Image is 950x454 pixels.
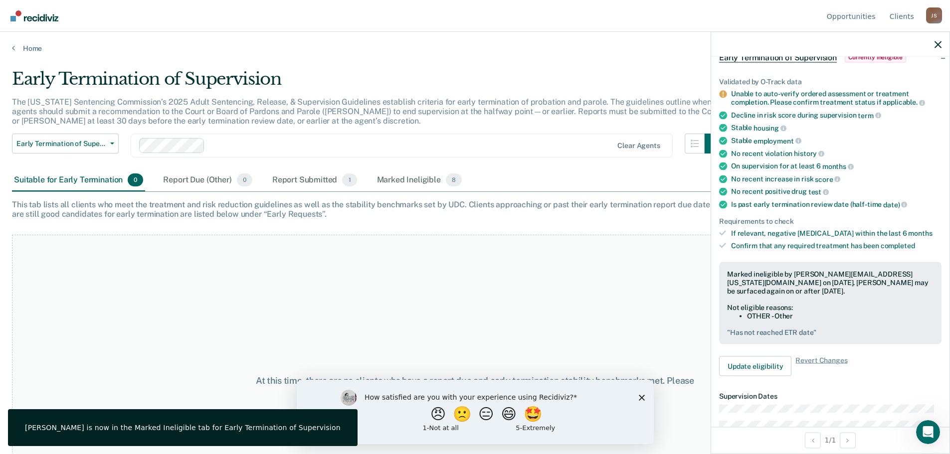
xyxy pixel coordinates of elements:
[731,149,942,158] div: No recent violation
[794,150,824,157] span: history
[731,136,942,145] div: Stable
[808,188,829,196] span: test
[926,7,942,23] button: Profile dropdown button
[727,270,934,295] div: Marked ineligible by [PERSON_NAME][EMAIL_ADDRESS][US_STATE][DOMAIN_NAME] on [DATE]. [PERSON_NAME]...
[747,311,934,320] li: OTHER - Other
[727,328,934,336] pre: " Has not reached ETR date "
[297,380,654,444] iframe: Survey by Kim from Recidiviz
[719,392,942,401] dt: Supervision Dates
[12,169,145,191] div: Suitable for Early Termination
[926,7,942,23] div: J S
[916,420,940,444] iframe: Intercom live chat
[840,432,856,448] button: Next Opportunity
[237,173,252,186] span: 0
[10,10,58,21] img: Recidiviz
[754,124,786,132] span: housing
[711,41,950,73] div: Early Termination of SupervisionCurrently ineligible
[446,173,462,186] span: 8
[719,52,837,62] span: Early Termination of Supervision
[805,432,821,448] button: Previous Opportunity
[727,303,934,312] div: Not eligible reasons:
[731,111,942,120] div: Decline in risk score during supervision
[244,375,707,397] div: At this time, there are no clients who have a report due and early termination stability benchmar...
[375,169,464,191] div: Marked Ineligible
[795,356,847,376] span: Revert Changes
[161,169,254,191] div: Report Due (Other)
[719,217,942,225] div: Requirements to check
[12,97,722,126] p: The [US_STATE] Sentencing Commission’s 2025 Adult Sentencing, Release, & Supervision Guidelines e...
[12,69,725,97] div: Early Termination of Supervision
[617,142,660,150] div: Clear agents
[731,200,942,209] div: Is past early termination review date (half-time
[270,169,359,191] div: Report Submitted
[815,175,840,183] span: score
[845,52,906,62] span: Currently ineligible
[858,111,881,119] span: term
[822,162,854,170] span: months
[881,242,915,250] span: completed
[342,173,357,186] span: 1
[128,173,143,186] span: 0
[731,162,942,171] div: On supervision for at least 6
[731,229,942,238] div: If relevant, negative [MEDICAL_DATA] within the last 6
[731,242,942,250] div: Confirm that any required treatment has been
[731,174,942,183] div: No recent increase in risk
[25,423,341,432] div: [PERSON_NAME] is now in the Marked Ineligible tab for Early Termination of Supervision
[719,356,791,376] button: Update eligibility
[12,44,938,53] a: Home
[731,124,942,133] div: Stable
[754,137,801,145] span: employment
[711,427,950,453] div: 1 / 1
[719,77,942,86] div: Validated by O-Track data
[883,200,907,208] span: date)
[908,229,932,237] span: months
[12,200,938,219] div: This tab lists all clients who meet the treatment and risk reduction guidelines as well as the st...
[731,187,942,196] div: No recent positive drug
[731,90,942,107] div: Unable to auto-verify ordered assessment or treatment completion. Please confirm treatment status...
[16,140,106,148] span: Early Termination of Supervision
